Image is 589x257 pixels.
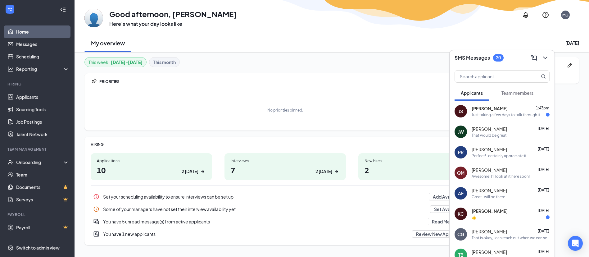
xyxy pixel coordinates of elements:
[97,165,206,175] h1: 10
[153,59,176,66] b: This month
[472,235,550,241] div: That is okay, I can reach out when we can schedule after this weekeend. Thank you for the heads up
[103,194,425,200] div: Set your scheduling availability to ensure interviews can be set up
[16,221,69,234] a: PayrollCrown
[93,231,99,237] svg: UserEntity
[472,208,508,214] span: [PERSON_NAME]
[541,74,546,79] svg: MagnifyingGlass
[91,215,480,228] a: DoubleChatActiveYou have 5 unread message(s) from active applicantsRead MessagesPin
[7,147,68,152] div: Team Management
[472,187,507,194] span: [PERSON_NAME]
[472,194,505,200] div: Great I will be there
[91,215,480,228] div: You have 5 unread message(s) from active applicants
[565,40,579,46] div: [DATE]
[358,153,480,180] a: New hires20 [DATE]ArrowRight
[428,218,469,225] button: Read Messages
[267,108,303,113] div: No priorities pinned.
[567,62,573,68] svg: Pen
[461,90,483,96] span: Applicants
[522,11,529,19] svg: Notifications
[541,54,549,62] svg: ChevronDown
[91,142,480,147] div: HIRING
[7,6,13,12] svg: WorkstreamLogo
[7,159,14,165] svg: UserCheck
[16,50,69,63] a: Scheduling
[365,158,473,163] div: New hires
[472,153,528,158] div: Perfect! I certainly appreciate it.
[16,91,69,103] a: Applicants
[99,79,480,84] div: PRIORITIES
[109,21,237,27] h3: Here’s what your day looks like
[16,103,69,116] a: Sourcing Tools
[91,203,480,215] a: InfoSome of your managers have not set their interview availability yetSet AvailabilityPin
[16,168,69,181] a: Team
[568,236,583,251] div: Open Intercom Messenger
[458,129,464,135] div: JW
[93,206,99,212] svg: Info
[16,181,69,193] a: DocumentsCrown
[16,193,69,206] a: SurveysCrown
[91,190,480,203] div: Set your scheduling availability to ensure interviews can be set up
[103,218,424,225] div: You have 5 unread message(s) from active applicants
[501,90,533,96] span: Team members
[538,126,549,131] span: [DATE]
[472,174,530,179] div: Awesome! I'll look at it here soon!
[472,105,508,112] span: [PERSON_NAME]
[315,168,332,175] div: 2 [DATE]
[16,38,69,50] a: Messages
[530,54,538,62] svg: ComposeMessage
[472,249,507,255] span: [PERSON_NAME]
[458,149,464,155] div: PR
[16,159,64,165] div: Onboarding
[536,106,549,110] span: 1:43pm
[91,228,480,240] div: You have 1 new applicants
[528,53,538,63] button: ComposeMessage
[455,54,490,61] h3: SMS Messages
[430,205,469,213] button: Set Availability
[459,108,463,114] div: JS
[103,231,408,237] div: You have 1 new applicants
[538,147,549,151] span: [DATE]
[458,190,464,196] div: AF
[458,211,464,217] div: KC
[111,59,143,66] b: [DATE] - [DATE]
[91,39,125,47] h2: My overview
[472,228,507,235] span: [PERSON_NAME]
[231,165,340,175] h1: 7
[457,170,464,176] div: QM
[472,215,476,220] div: 👍
[538,208,549,213] span: [DATE]
[429,193,469,200] button: Add Availability
[455,71,528,82] input: Search applicant
[88,59,143,66] div: This week :
[333,168,340,175] svg: ArrowRight
[16,116,69,128] a: Job Postings
[542,11,549,19] svg: QuestionInfo
[457,231,464,237] div: CG
[412,230,469,238] button: Review New Applicants
[472,112,546,117] div: Just taking a few days to talk through it with my family! I'll reach out soon on the email thread...
[472,146,507,153] span: [PERSON_NAME]
[538,249,549,254] span: [DATE]
[93,218,99,225] svg: DoubleChatActive
[16,66,70,72] div: Reporting
[91,203,480,215] div: Some of your managers have not set their interview availability yet
[7,245,14,251] svg: Settings
[540,53,550,63] button: ChevronDown
[16,245,60,251] div: Switch to admin view
[562,12,569,18] div: MG
[472,133,507,138] div: That would be great
[91,190,480,203] a: InfoSet your scheduling availability to ensure interviews can be set upAdd AvailabilityPin
[7,81,68,87] div: Hiring
[7,66,14,72] svg: Analysis
[472,126,507,132] span: [PERSON_NAME]
[93,194,99,200] svg: Info
[91,78,97,85] svg: Pin
[16,128,69,140] a: Talent Network
[91,228,480,240] a: UserEntityYou have 1 new applicantsReview New ApplicantsPin
[538,188,549,192] span: [DATE]
[224,153,346,180] a: Interviews72 [DATE]ArrowRight
[538,167,549,172] span: [DATE]
[84,9,103,27] img: Mark Govert
[538,229,549,233] span: [DATE]
[231,158,340,163] div: Interviews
